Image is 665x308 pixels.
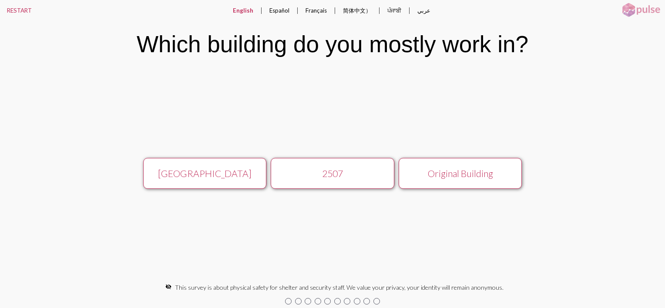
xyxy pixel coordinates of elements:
img: pulsehorizontalsmall.png [619,2,663,18]
div: Original Building [405,168,515,179]
button: [GEOGRAPHIC_DATA] [143,158,266,189]
div: 2507 [278,168,388,179]
button: Original Building [399,158,522,189]
mat-icon: visibility_off [165,284,171,290]
button: 2507 [271,158,394,189]
span: This survey is about physical safety for shelter and security staff. We value your privacy, your ... [175,284,504,291]
div: Which building do you mostly work in? [137,31,528,57]
div: [GEOGRAPHIC_DATA] [150,168,260,179]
